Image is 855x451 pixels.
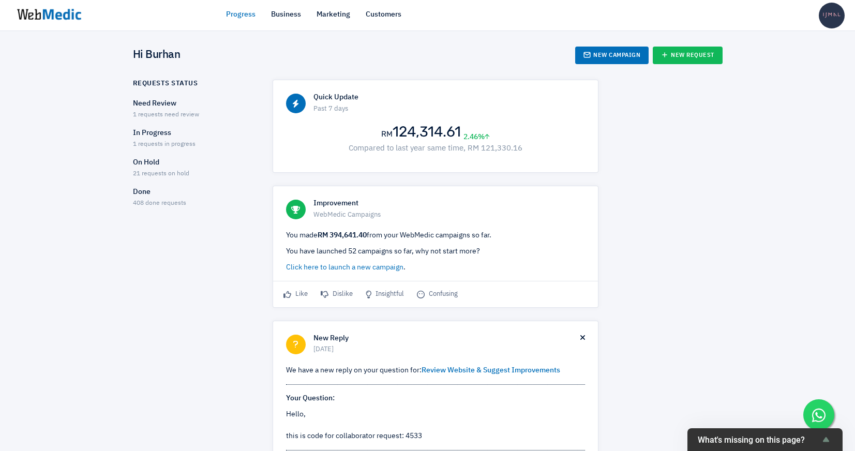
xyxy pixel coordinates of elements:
p: You made from your WebMedic campaigns so far. [286,230,585,241]
a: New Request [653,47,723,64]
p: Compared to last year same time, RM 121,330.16 [286,143,585,155]
a: Business [271,9,301,20]
span: 1 requests in progress [133,141,196,147]
h2: 124,314.61 [381,124,461,140]
span: Like [283,289,308,299]
span: 408 done requests [133,200,186,206]
a: New Campaign [575,47,649,64]
span: Insightful [366,289,404,299]
a: Marketing [317,9,350,20]
p: . [286,262,585,273]
span: 1 requests need review [133,112,199,118]
p: Done [133,187,254,198]
h4: Hi Burhan [133,49,181,62]
span: Past 7 days [313,104,585,114]
span: Dislike [321,289,353,299]
a: Click here to launch a new campaign [286,264,403,271]
button: Show survey - What's missing on this page? [698,433,832,446]
span: RM [381,129,393,139]
p: We have a new reply on your question for: [286,365,585,376]
h6: Quick Update [313,93,585,102]
a: Progress [226,9,256,20]
h6: New Reply [313,334,580,343]
p: Your Question: [286,393,585,404]
span: 21 requests on hold [133,171,189,177]
p: On Hold [133,157,254,168]
a: Review Website & Suggest Improvements [422,367,560,374]
span: [DATE] [313,344,580,355]
span: What's missing on this page? [698,435,820,445]
p: You have launched 52 campaigns so far, why not start more? [286,246,585,257]
span: Confusing [417,289,458,299]
div: Hello, this is code for collaborator request: 4533 [286,409,585,442]
a: Customers [366,9,401,20]
p: Need Review [133,98,254,109]
span: 2.46% [463,132,489,143]
h6: Improvement [313,199,585,208]
h6: Requests Status [133,80,198,88]
span: WebMedic Campaigns [313,210,585,220]
strong: RM 394,641.40 [318,232,367,239]
p: In Progress [133,128,254,139]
